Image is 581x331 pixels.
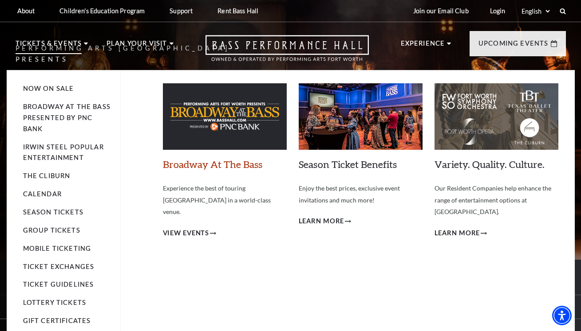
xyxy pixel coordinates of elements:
img: Season Ticket Benefits [299,83,423,150]
a: Calendar [23,190,62,198]
a: View Events [163,228,217,239]
a: Broadway At The Bass presented by PNC Bank [23,103,111,132]
a: Broadway At The Bass [163,158,262,170]
a: Gift Certificates [23,317,91,324]
p: About [17,7,35,15]
a: Season Tickets [23,208,83,216]
a: Mobile Ticketing [23,245,91,252]
img: Broadway At The Bass [163,83,287,150]
select: Select: [520,7,551,16]
a: Learn More Season Ticket Benefits [299,216,352,227]
p: Experience [401,38,445,54]
a: Ticket Guidelines [23,280,94,288]
p: Tickets & Events [16,38,82,54]
a: Ticket Exchanges [23,263,95,270]
a: Variety. Quality. Culture. [435,158,545,170]
a: Irwin Steel Popular Entertainment [23,143,104,162]
p: Support [170,7,193,15]
p: Experience the best of touring [GEOGRAPHIC_DATA] in a world-class venue. [163,183,287,218]
p: Upcoming Events [478,38,549,54]
a: Learn More Variety. Quality. Culture. [435,228,487,239]
a: Season Ticket Benefits [299,158,397,170]
span: Learn More [299,216,344,227]
span: View Events [163,228,209,239]
span: Learn More [435,228,480,239]
div: Accessibility Menu [552,306,572,325]
a: Group Tickets [23,226,80,234]
p: Enjoy the best prices, exclusive event invitations and much more! [299,183,423,206]
p: Children's Education Program [59,7,145,15]
a: The Cliburn [23,172,71,179]
p: Rent Bass Hall [217,7,258,15]
img: Variety. Quality. Culture. [435,83,558,150]
p: Plan Your Visit [107,38,167,54]
a: Lottery Tickets [23,299,87,306]
p: Our Resident Companies help enhance the range of entertainment options at [GEOGRAPHIC_DATA]. [435,183,558,218]
a: Now On Sale [23,85,74,92]
a: Open this option [174,35,401,70]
